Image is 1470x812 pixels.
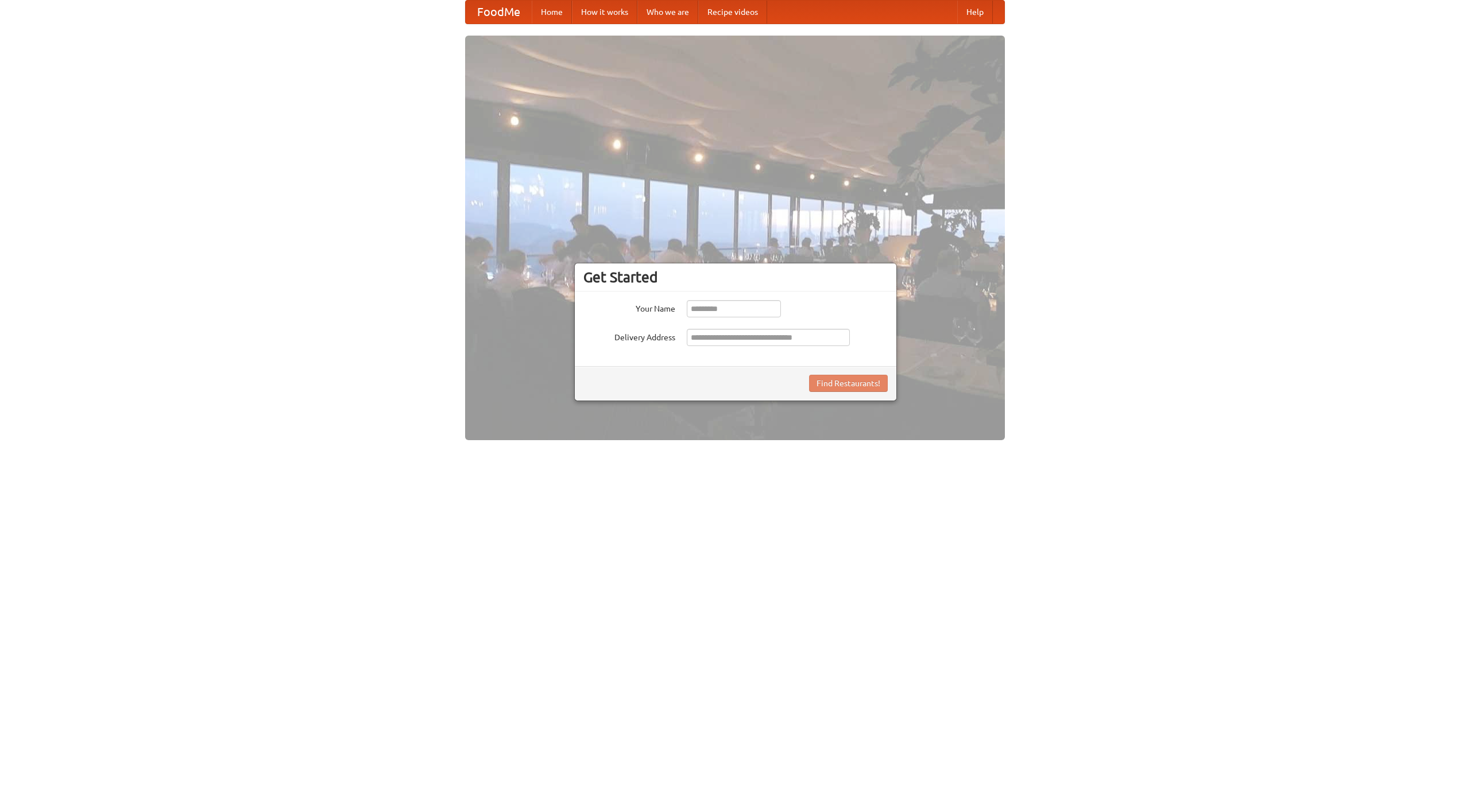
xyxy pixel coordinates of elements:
a: How it works [572,1,637,24]
a: Help [957,1,993,24]
h3: Get Started [583,269,888,286]
a: FoodMe [466,1,532,24]
label: Delivery Address [583,329,675,343]
button: Find Restaurants! [809,375,888,392]
label: Your Name [583,300,675,314]
a: Home [532,1,572,24]
a: Recipe videos [698,1,767,24]
a: Who we are [637,1,698,24]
